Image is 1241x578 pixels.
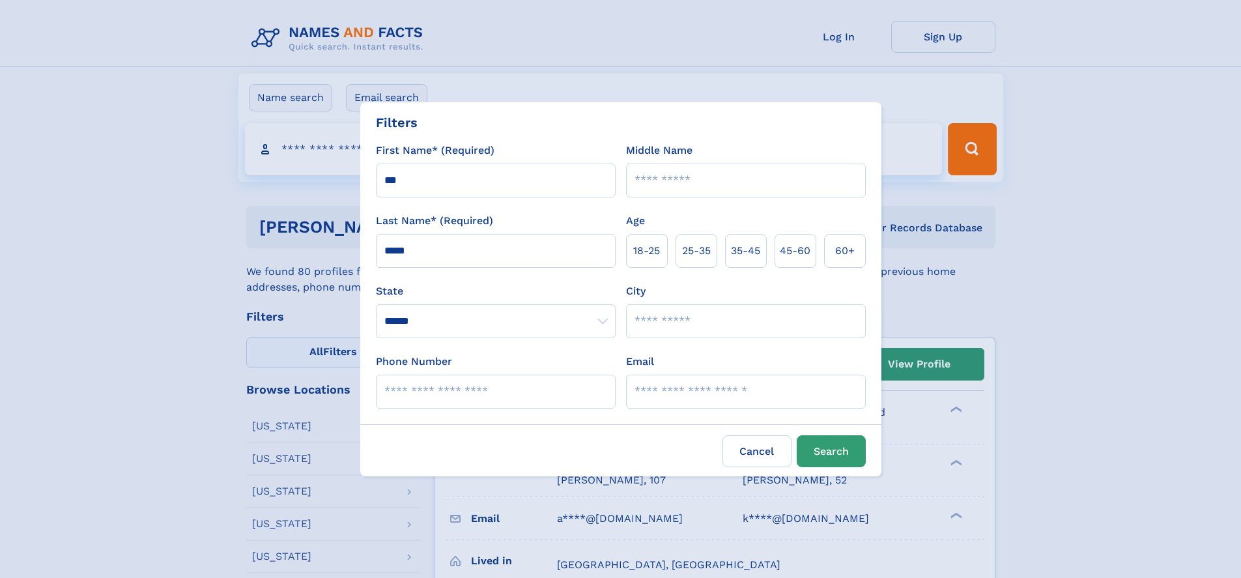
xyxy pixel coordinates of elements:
label: First Name* (Required) [376,143,494,158]
label: Last Name* (Required) [376,213,493,229]
span: 60+ [835,243,855,259]
label: Middle Name [626,143,692,158]
label: City [626,283,646,299]
span: 35‑45 [731,243,760,259]
label: Email [626,354,654,369]
span: 18‑25 [633,243,660,259]
label: Age [626,213,645,229]
span: 45‑60 [780,243,810,259]
label: State [376,283,616,299]
label: Cancel [722,435,792,467]
span: 25‑35 [682,243,711,259]
div: Filters [376,113,418,132]
button: Search [797,435,866,467]
label: Phone Number [376,354,452,369]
